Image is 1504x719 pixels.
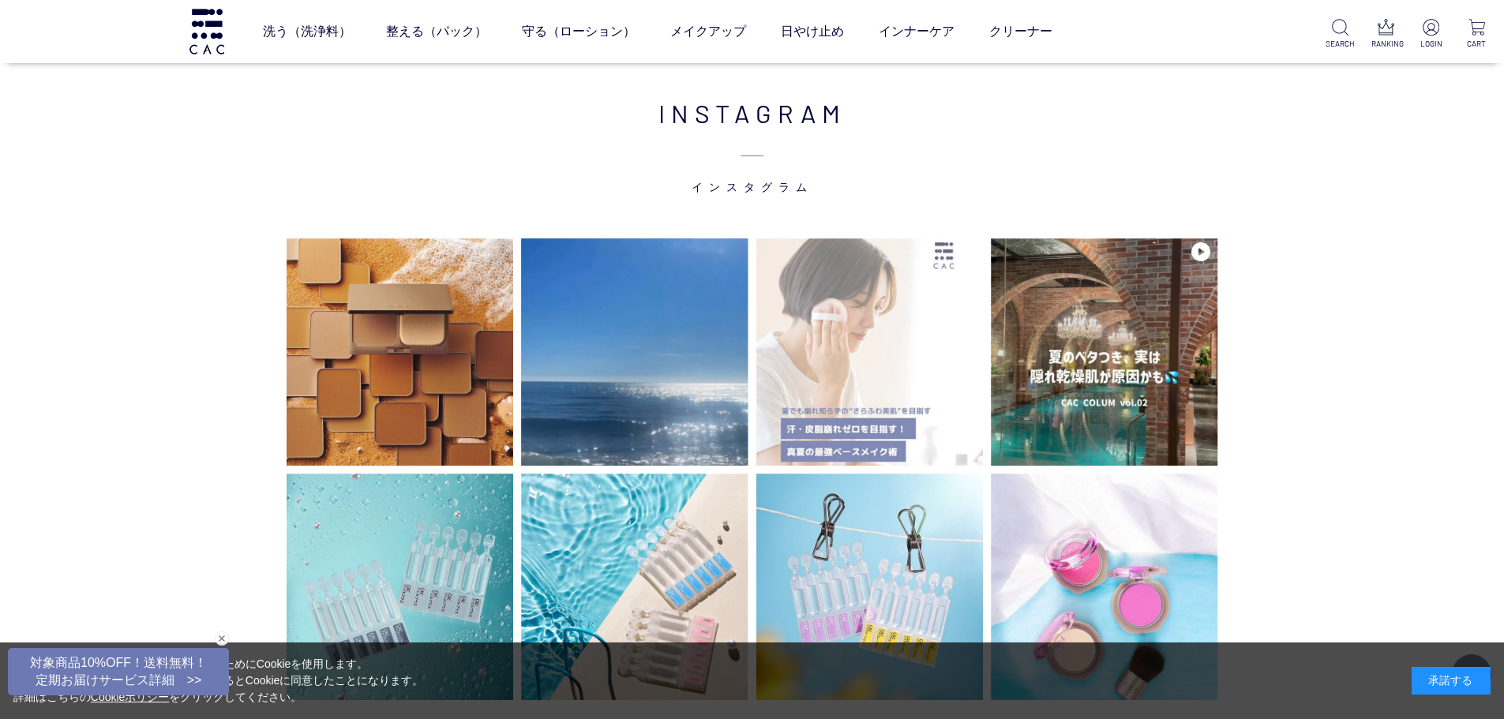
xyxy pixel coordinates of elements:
img: Photo by cac_cosme.official [521,474,748,701]
a: 守る（ローション） [522,9,636,54]
a: LOGIN [1416,19,1446,50]
p: LOGIN [1416,38,1446,50]
h2: INSTAGRAM [279,94,1226,195]
p: SEARCH [1326,38,1355,50]
a: SEARCH [1326,19,1355,50]
a: メイクアップ [670,9,746,54]
img: Photo by cac_cosme.official [756,238,984,466]
div: 承諾する [1412,667,1491,695]
span: インスタグラム [279,132,1226,195]
img: Photo by cac_cosme.official [756,474,984,701]
img: Photo by cac_cosme.official [287,474,514,701]
img: Photo by cac_cosme.official [287,238,514,466]
a: インナーケア [879,9,955,54]
a: 日やけ止め [781,9,844,54]
p: RANKING [1371,38,1401,50]
img: logo [187,9,227,54]
a: RANKING [1371,19,1401,50]
a: 洗う（洗浄料） [263,9,351,54]
p: CART [1462,38,1491,50]
a: 整える（パック） [386,9,487,54]
a: クリーナー [989,9,1052,54]
a: CART [1462,19,1491,50]
img: Photo by cac_cosme.official [991,474,1218,701]
img: Photo by cac_cosme.official [991,238,1218,466]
